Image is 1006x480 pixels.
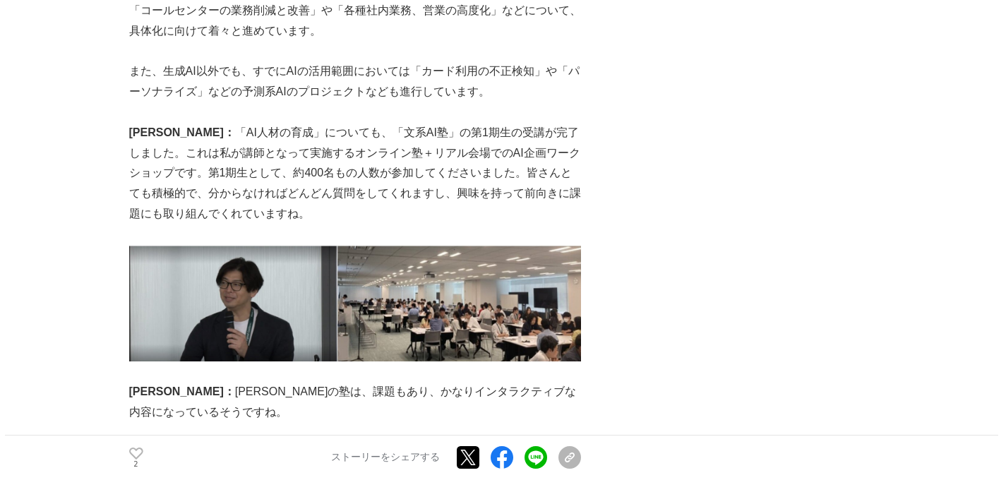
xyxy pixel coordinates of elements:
[331,452,440,464] p: ストーリーをシェアする
[129,382,581,423] p: [PERSON_NAME]の塾は、課題もあり、かなりインタラクティブな内容になっているそうですね。
[129,123,581,224] p: 「AI人材の育成」についても、「文系AI塾」の第1期生の受講が完了しました。これは私が講師となって実施するオンライン塾＋リアル会場でのAI企画ワークショップです。第1期生として、約400名もの人...
[129,385,235,397] strong: [PERSON_NAME]：
[129,461,143,468] p: 2
[129,61,581,102] p: また、生成AI以外でも、すでにAIの活用範囲においては「カード利用の不正検知」や「パーソナライズ」などの予測系AIのプロジェクトなども進行しています。
[129,245,581,362] img: thumbnail_23623490-6e6c-11ee-b952-ffdaf3cee926.png
[129,126,235,138] strong: [PERSON_NAME]：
